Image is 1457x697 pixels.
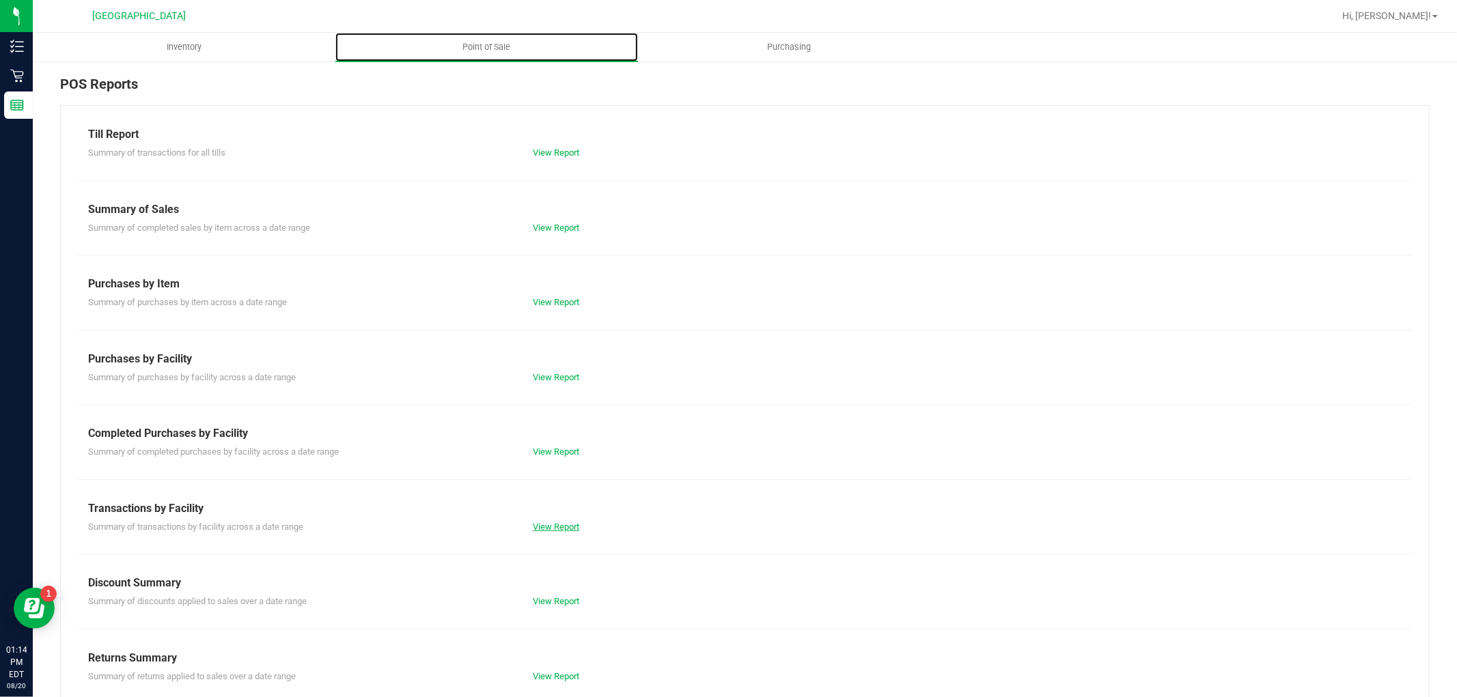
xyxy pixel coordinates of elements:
span: Summary of discounts applied to sales over a date range [88,596,307,606]
span: Summary of completed purchases by facility across a date range [88,446,339,457]
span: Purchasing [749,41,830,53]
inline-svg: Inventory [10,40,24,53]
span: Summary of transactions by facility across a date range [88,522,303,532]
span: Summary of completed sales by item across a date range [88,223,310,233]
inline-svg: Reports [10,98,24,112]
span: Point of Sale [445,41,529,53]
a: View Report [533,596,579,606]
span: Summary of purchases by facility across a date range [88,372,296,382]
div: Summary of Sales [88,201,1402,218]
div: Purchases by Facility [88,351,1402,367]
span: Inventory [148,41,220,53]
div: POS Reports [60,74,1430,105]
div: Discount Summary [88,575,1402,591]
div: Returns Summary [88,650,1402,666]
div: Purchases by Item [88,276,1402,292]
a: View Report [533,446,579,457]
iframe: Resource center unread badge [40,586,57,602]
a: Inventory [33,33,335,61]
a: View Report [533,372,579,382]
div: Till Report [88,126,1402,143]
a: Point of Sale [335,33,638,61]
iframe: Resource center [14,588,55,629]
a: View Report [533,522,579,532]
span: Hi, [PERSON_NAME]! [1342,10,1431,21]
span: [GEOGRAPHIC_DATA] [93,10,186,22]
a: View Report [533,671,579,681]
span: Summary of returns applied to sales over a date range [88,671,296,681]
inline-svg: Retail [10,69,24,83]
p: 01:14 PM EDT [6,644,27,681]
div: Transactions by Facility [88,500,1402,517]
a: View Report [533,147,579,158]
div: Completed Purchases by Facility [88,425,1402,442]
a: Purchasing [638,33,941,61]
a: View Report [533,297,579,307]
span: Summary of purchases by item across a date range [88,297,287,307]
a: View Report [533,223,579,233]
p: 08/20 [6,681,27,691]
span: Summary of transactions for all tills [88,147,225,158]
